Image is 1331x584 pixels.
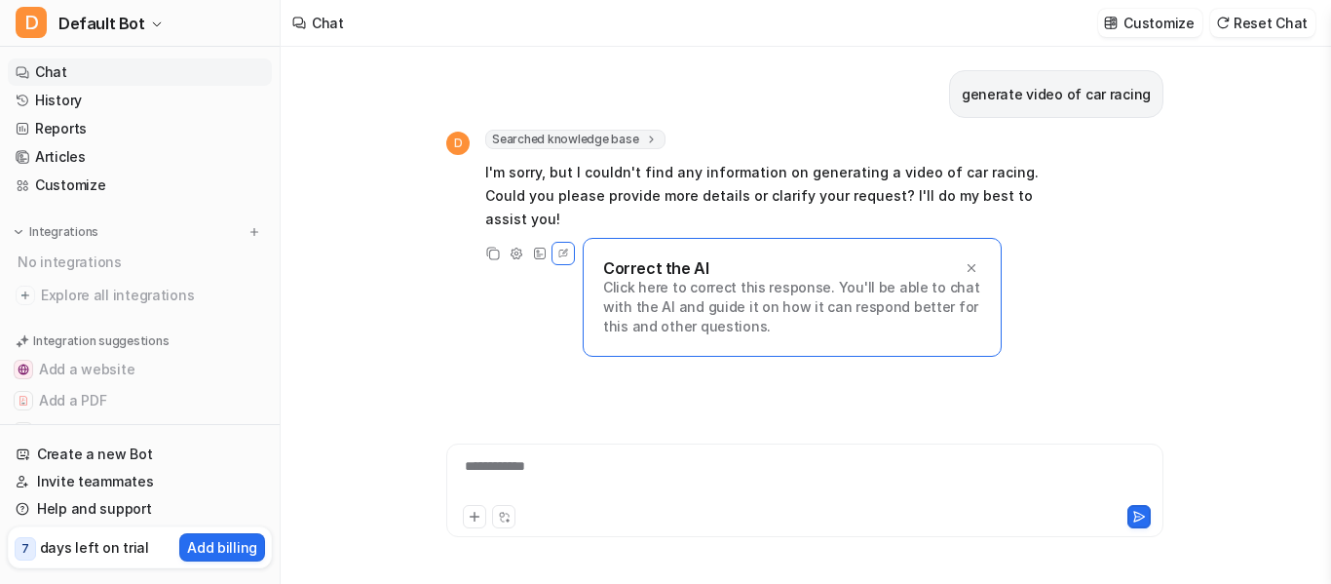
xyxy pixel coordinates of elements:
span: Explore all integrations [41,280,264,311]
span: D [446,132,470,155]
p: days left on trial [40,537,149,558]
span: Searched knowledge base [485,130,665,149]
img: explore all integrations [16,286,35,305]
p: Click here to correct this response. You'll be able to chat with the AI and guide it on how it ca... [603,278,981,336]
span: D [16,7,47,38]
a: Articles [8,143,272,171]
p: generate video of car racing [962,83,1151,106]
span: Default Bot [58,10,145,37]
div: Chat [312,13,344,33]
button: Add a Google DocAdd a Google Doc [8,416,272,448]
button: Integrations [8,222,104,242]
a: Chat [8,58,272,86]
p: 7 [21,540,29,558]
button: Customize [1098,9,1201,37]
a: Customize [8,172,272,199]
a: Explore all integrations [8,282,272,309]
a: Invite teammates [8,468,272,495]
p: Correct the AI [603,258,708,278]
img: Add a website [18,364,29,375]
button: Reset Chat [1210,9,1315,37]
a: Create a new Bot [8,441,272,468]
div: No integrations [12,246,272,278]
img: Add a PDF [18,395,29,407]
p: Customize [1123,13,1194,33]
a: History [8,87,272,114]
img: expand menu [12,225,25,239]
p: Integration suggestions [33,332,169,350]
a: Reports [8,115,272,142]
button: Add billing [179,533,265,562]
p: I'm sorry, but I couldn't find any information on generating a video of car racing. Could you ple... [485,161,1055,231]
p: Integrations [29,224,98,240]
img: menu_add.svg [247,225,261,239]
button: Add a websiteAdd a website [8,354,272,385]
img: reset [1216,16,1230,30]
p: Add billing [187,537,257,558]
button: Add a PDFAdd a PDF [8,385,272,416]
a: Help and support [8,495,272,523]
img: customize [1104,16,1118,30]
